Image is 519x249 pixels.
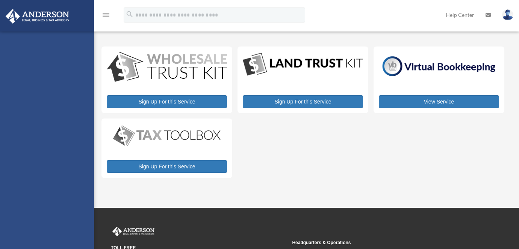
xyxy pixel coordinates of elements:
small: Headquarters & Operations [292,239,468,247]
i: search [126,10,134,18]
img: Anderson Advisors Platinum Portal [111,226,156,236]
img: taxtoolbox_new-1.webp [107,124,227,148]
a: View Service [379,95,499,108]
img: User Pic [502,9,513,20]
a: Sign Up For this Service [243,95,363,108]
img: WS-Trust-Kit-lgo-1.jpg [107,52,227,84]
a: menu [101,13,110,19]
a: Sign Up For this Service [107,95,227,108]
a: Sign Up For this Service [107,160,227,173]
img: LandTrust_lgo-1.jpg [243,52,363,78]
i: menu [101,10,110,19]
img: Anderson Advisors Platinum Portal [3,9,71,24]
